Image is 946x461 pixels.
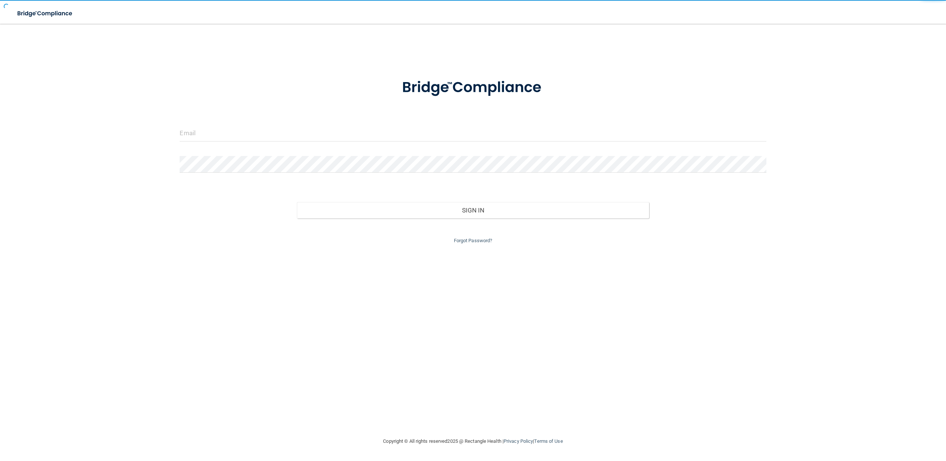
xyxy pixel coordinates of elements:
[11,6,79,21] img: bridge_compliance_login_screen.278c3ca4.svg
[180,125,766,142] input: Email
[297,202,649,218] button: Sign In
[534,438,563,444] a: Terms of Use
[454,238,492,243] a: Forgot Password?
[387,68,560,107] img: bridge_compliance_login_screen.278c3ca4.svg
[504,438,533,444] a: Privacy Policy
[338,429,609,453] div: Copyright © All rights reserved 2025 @ Rectangle Health | |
